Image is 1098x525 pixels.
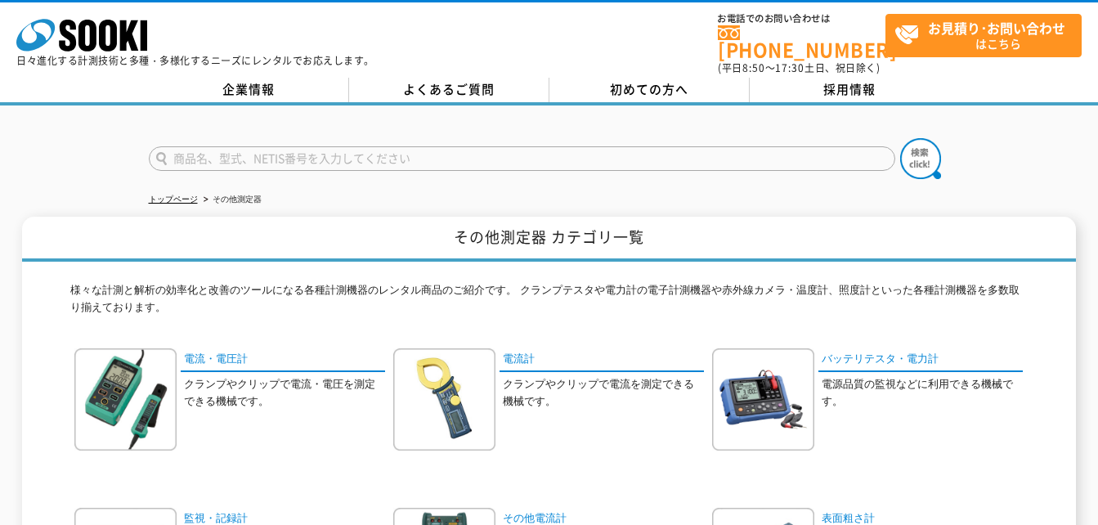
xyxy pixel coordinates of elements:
span: 初めての方へ [610,80,688,98]
p: 電源品質の監視などに利用できる機械です。 [822,376,1023,411]
p: クランプやクリップで電流・電圧を測定できる機械です。 [184,376,385,411]
a: 電流計 [500,348,704,372]
span: 17:30 [775,61,804,75]
img: btn_search.png [900,138,941,179]
a: 電流・電圧計 [181,348,385,372]
img: 電流・電圧計 [74,348,177,451]
img: 電流計 [393,348,495,451]
span: 8:50 [742,61,765,75]
a: トップページ [149,195,198,204]
a: 初めての方へ [549,78,750,102]
a: よくあるご質問 [349,78,549,102]
img: バッテリテスタ・電力計 [712,348,814,451]
h1: その他測定器 カテゴリ一覧 [22,217,1076,262]
input: 商品名、型式、NETIS番号を入力してください [149,146,895,171]
a: お見積り･お問い合わせはこちら [885,14,1082,57]
strong: お見積り･お問い合わせ [928,18,1065,38]
a: 企業情報 [149,78,349,102]
li: その他測定器 [200,191,262,209]
p: クランプやクリップで電流を測定できる機械です。 [503,376,704,411]
p: 日々進化する計測技術と多種・多様化するニーズにレンタルでお応えします。 [16,56,374,65]
span: お電話でのお問い合わせは [718,14,885,24]
a: バッテリテスタ・電力計 [818,348,1023,372]
p: 様々な計測と解析の効率化と改善のツールになる各種計測機器のレンタル商品のご紹介です。 クランプテスタや電力計の電子計測機器や赤外線カメラ・温度計、照度計といった各種計測機器を多数取り揃えております。 [70,282,1027,325]
a: [PHONE_NUMBER] [718,25,885,59]
a: 採用情報 [750,78,950,102]
span: はこちら [894,15,1081,56]
span: (平日 ～ 土日、祝日除く) [718,61,880,75]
